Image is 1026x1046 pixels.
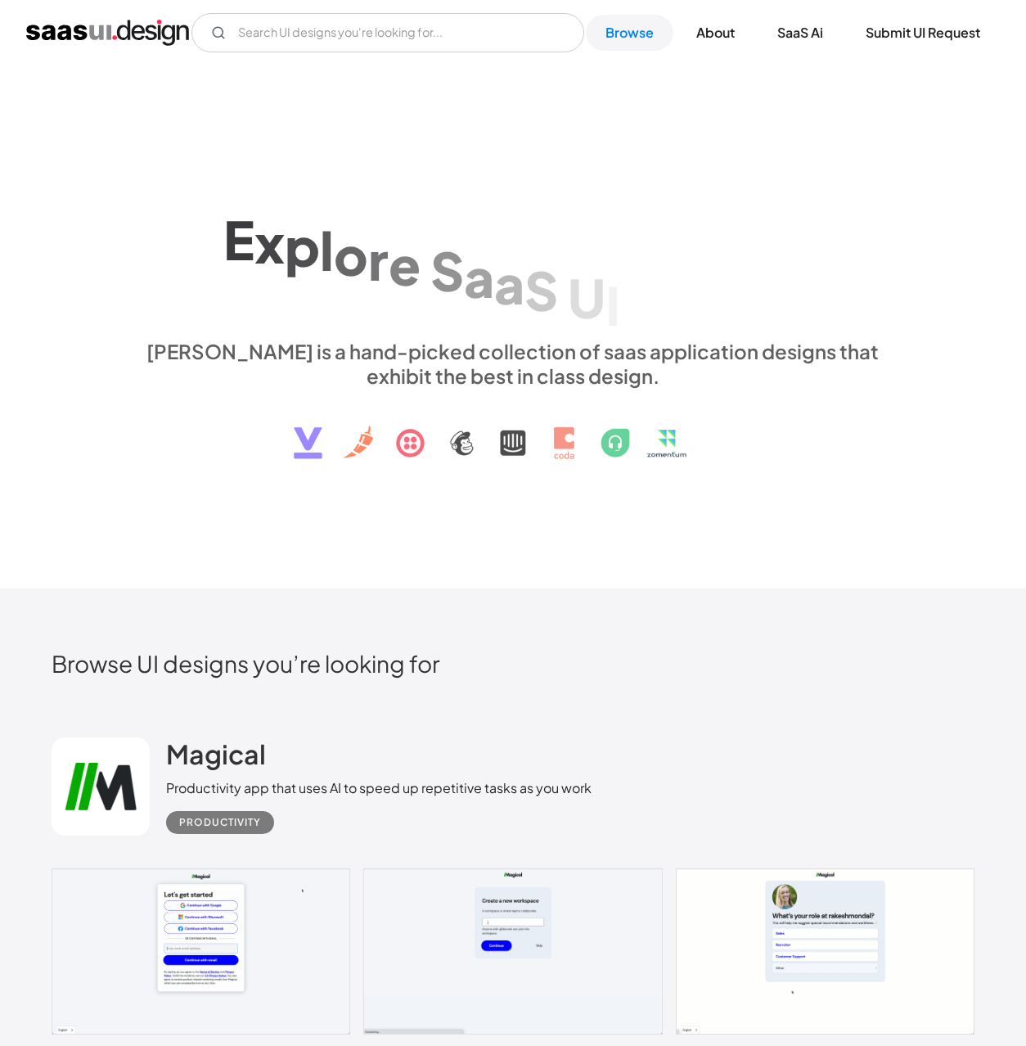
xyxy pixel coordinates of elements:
[368,228,389,291] div: r
[758,15,843,51] a: SaaS Ai
[430,239,464,302] div: S
[223,208,254,271] div: E
[285,215,320,278] div: p
[568,266,605,329] div: U
[26,20,189,46] a: home
[334,223,368,286] div: o
[137,196,889,322] h1: Explore SaaS UI design patterns & interactions.
[166,778,592,798] div: Productivity app that uses AI to speed up repetitive tasks as you work
[166,737,266,778] a: Magical
[846,15,1000,51] a: Submit UI Request
[137,339,889,388] div: [PERSON_NAME] is a hand-picked collection of saas application designs that exhibit the best in cl...
[586,15,673,51] a: Browse
[191,13,584,52] form: Email Form
[52,649,975,678] h2: Browse UI designs you’re looking for
[179,813,261,832] div: Productivity
[605,274,620,337] div: I
[464,246,494,309] div: a
[265,388,761,473] img: text, icon, saas logo
[254,211,285,274] div: x
[677,15,754,51] a: About
[320,219,334,282] div: l
[494,252,524,315] div: a
[166,737,266,770] h2: Magical
[389,233,421,296] div: e
[191,13,584,52] input: Search UI designs you're looking for...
